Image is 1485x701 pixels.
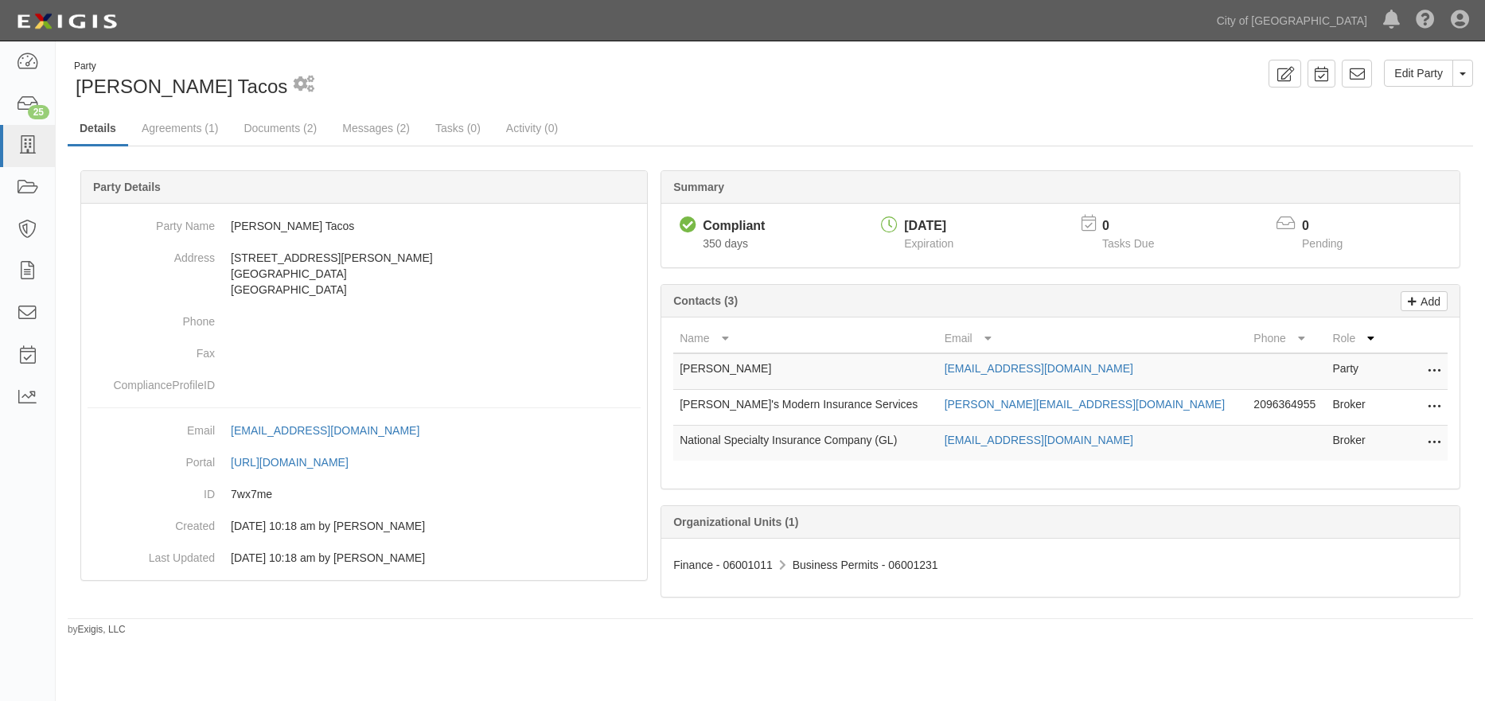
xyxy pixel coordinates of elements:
span: [PERSON_NAME] Tacos [76,76,287,97]
a: Documents (2) [232,112,329,144]
a: Tasks (0) [423,112,493,144]
b: Party Details [93,181,161,193]
td: Broker [1326,426,1384,461]
div: [DATE] [904,217,953,236]
a: [EMAIL_ADDRESS][DOMAIN_NAME] [945,362,1133,375]
b: Organizational Units (1) [673,516,798,528]
a: [EMAIL_ADDRESS][DOMAIN_NAME] [945,434,1133,446]
div: [EMAIL_ADDRESS][DOMAIN_NAME] [231,423,419,438]
dt: ID [88,478,215,502]
dt: Last Updated [88,542,215,566]
p: 0 [1302,217,1362,236]
dt: ComplianceProfileID [88,369,215,393]
a: City of [GEOGRAPHIC_DATA] [1209,5,1375,37]
p: 0 [1102,217,1174,236]
th: Name [673,324,937,353]
th: Phone [1247,324,1326,353]
a: Edit Party [1384,60,1453,87]
a: Activity (0) [494,112,570,144]
span: Expiration [904,237,953,250]
i: 1 scheduled workflow [294,76,314,93]
td: 2096364955 [1247,390,1326,426]
a: [PERSON_NAME][EMAIL_ADDRESS][DOMAIN_NAME] [945,398,1225,411]
dd: [STREET_ADDRESS][PERSON_NAME] [GEOGRAPHIC_DATA] [GEOGRAPHIC_DATA] [88,242,641,306]
a: Details [68,112,128,146]
span: Tasks Due [1102,237,1154,250]
a: Exigis, LLC [78,624,126,635]
i: Compliant [680,217,696,234]
dt: Party Name [88,210,215,234]
dd: 09/27/2024 10:18 am by Tiffany Saich [88,510,641,542]
dd: 7wx7me [88,478,641,510]
dt: Created [88,510,215,534]
div: Compliant [703,217,765,236]
a: Add [1401,291,1448,311]
a: Agreements (1) [130,112,230,144]
div: Party [74,60,287,73]
div: Chavez Tacos [68,60,758,100]
img: logo-5460c22ac91f19d4615b14bd174203de0afe785f0fc80cf4dbbc73dc1793850b.png [12,7,122,36]
td: Broker [1326,390,1384,426]
td: National Specialty Insurance Company (GL) [673,426,937,461]
td: [PERSON_NAME] [673,353,937,390]
a: [URL][DOMAIN_NAME] [231,456,366,469]
b: Summary [673,181,724,193]
a: [EMAIL_ADDRESS][DOMAIN_NAME] [231,424,437,437]
dt: Address [88,242,215,266]
td: Party [1326,353,1384,390]
a: Messages (2) [330,112,422,144]
p: Add [1417,292,1440,310]
span: Since 09/30/2024 [703,237,748,250]
dd: [PERSON_NAME] Tacos [88,210,641,242]
td: [PERSON_NAME]'s Modern Insurance Services [673,390,937,426]
small: by [68,623,126,637]
div: 25 [28,105,49,119]
th: Role [1326,324,1384,353]
dt: Portal [88,446,215,470]
th: Email [938,324,1248,353]
b: Contacts (3) [673,294,738,307]
i: Help Center - Complianz [1416,11,1435,30]
dt: Phone [88,306,215,329]
span: Pending [1302,237,1343,250]
span: Finance - 06001011 [673,559,773,571]
dt: Fax [88,337,215,361]
span: Business Permits - 06001231 [793,559,938,571]
dd: 09/27/2024 10:18 am by Tiffany Saich [88,542,641,574]
dt: Email [88,415,215,438]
